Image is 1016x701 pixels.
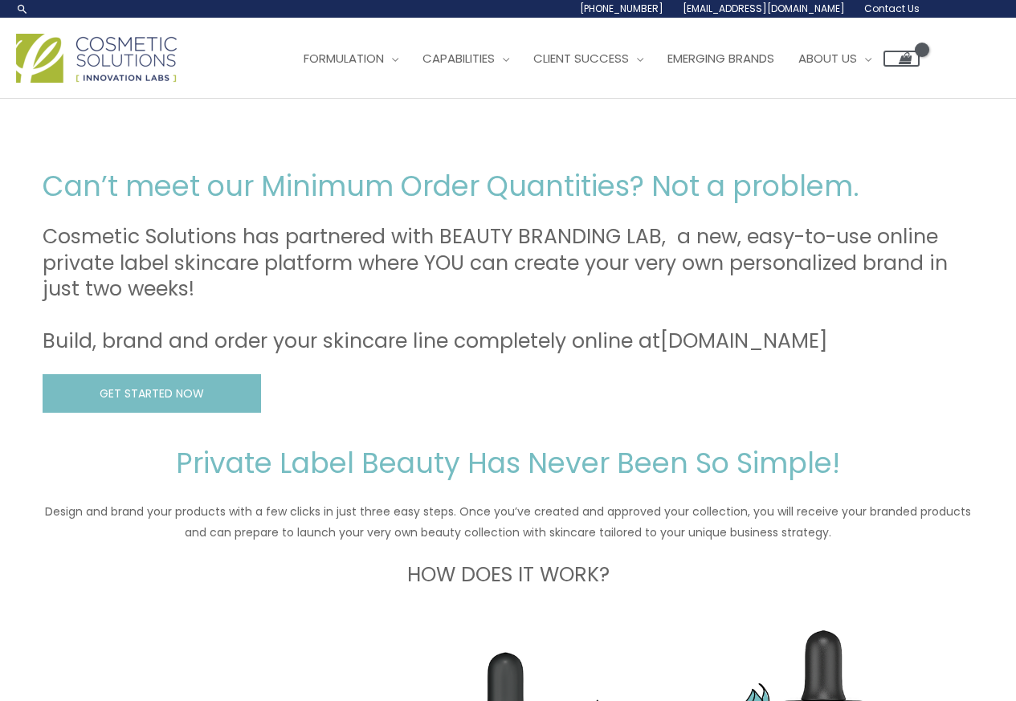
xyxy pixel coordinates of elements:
span: [PHONE_NUMBER] [580,2,663,15]
span: [EMAIL_ADDRESS][DOMAIN_NAME] [683,2,845,15]
a: [DOMAIN_NAME] [660,327,828,355]
span: Contact Us [864,2,920,15]
h2: Private Label Beauty Has Never Been So Simple! [43,445,974,482]
h3: HOW DOES IT WORK? [43,562,974,589]
a: Formulation [292,35,410,83]
a: View Shopping Cart, empty [883,51,920,67]
a: GET STARTED NOW [43,374,261,414]
h2: Can’t meet our Minimum Order Quantities? Not a problem. [43,168,974,205]
span: Client Success [533,50,629,67]
img: Cosmetic Solutions Logo [16,34,177,83]
p: Design and brand your products with a few clicks in just three easy steps. Once you’ve created an... [43,501,974,543]
span: Capabilities [422,50,495,67]
a: Search icon link [16,2,29,15]
a: Capabilities [410,35,521,83]
h3: Cosmetic Solutions has partnered with BEAUTY BRANDING LAB, a new, easy-to-use online private labe... [43,224,974,355]
a: Emerging Brands [655,35,786,83]
span: Formulation [304,50,384,67]
a: About Us [786,35,883,83]
a: Client Success [521,35,655,83]
span: Emerging Brands [667,50,774,67]
span: About Us [798,50,857,67]
nav: Site Navigation [280,35,920,83]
